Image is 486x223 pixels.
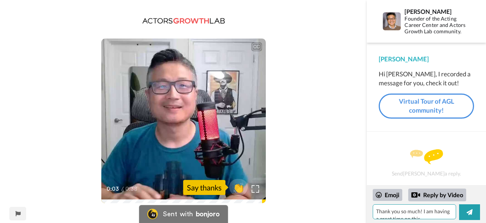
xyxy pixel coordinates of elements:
img: Bonjoro Logo [147,209,158,219]
div: Send [PERSON_NAME] a reply. [377,145,476,181]
div: Say thanks [183,180,225,195]
span: 0:03 [107,184,120,193]
img: Profile Image [383,12,401,30]
img: ddb7bb12-6ce2-4fa8-baf4-e435779ce19a [142,18,225,24]
div: [PERSON_NAME] [379,55,474,64]
span: 👏 [229,181,248,193]
div: Hi [PERSON_NAME], I recorded a message for you, check it out! [379,70,474,88]
span: / [121,184,124,193]
img: Full screen [252,185,259,193]
div: [PERSON_NAME] [405,8,466,15]
img: message.svg [410,149,443,164]
div: Emoji [373,189,402,201]
div: Sent with [163,211,193,217]
a: Virtual Tour of AGL community! [379,94,474,119]
div: Founder of the Acting Career Center and Actors Growth Lab community. [405,16,466,34]
div: Reply by Video [408,189,466,201]
div: CC [252,43,261,51]
span: 0:38 [125,184,138,193]
button: 👏 [229,179,248,196]
a: Bonjoro LogoSent withbonjoro [139,205,228,223]
textarea: Thank you so much! I am having a great time on this [373,204,456,219]
div: bonjoro [196,211,220,217]
div: Reply by Video [411,190,420,199]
